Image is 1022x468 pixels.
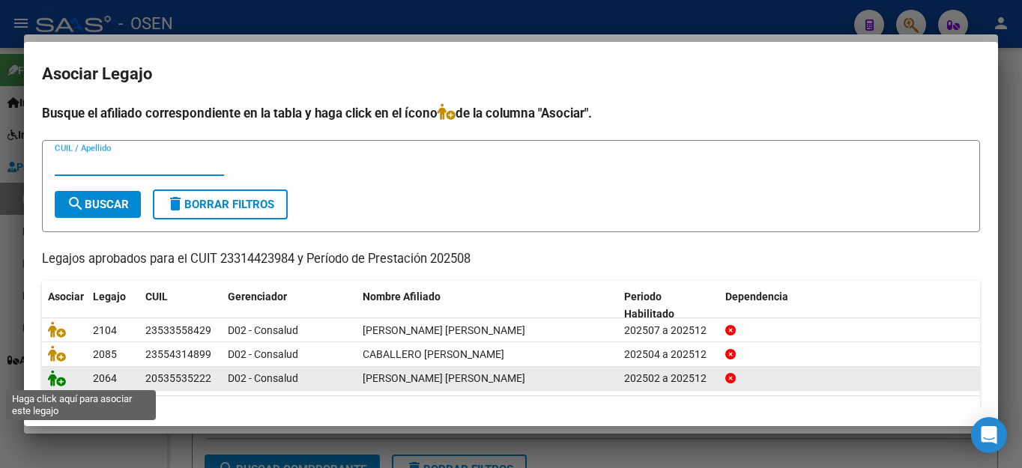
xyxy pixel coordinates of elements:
span: MARIN JORQUERA FRANCISCO ALEXIS [363,372,525,384]
datatable-header-cell: Nombre Afiliado [357,281,618,330]
p: Legajos aprobados para el CUIT 23314423984 y Período de Prestación 202508 [42,250,980,269]
datatable-header-cell: Gerenciador [222,281,357,330]
div: 23533558429 [145,322,211,339]
span: Gerenciador [228,291,287,303]
span: Dependencia [725,291,788,303]
div: 202502 a 202512 [624,370,713,387]
mat-icon: delete [166,195,184,213]
span: Buscar [67,198,129,211]
div: 202504 a 202512 [624,346,713,363]
span: CUIL [145,291,168,303]
span: D02 - Consalud [228,372,298,384]
span: Legajo [93,291,126,303]
span: 2064 [93,372,117,384]
span: Nombre Afiliado [363,291,441,303]
datatable-header-cell: Legajo [87,281,139,330]
button: Buscar [55,191,141,218]
span: Asociar [48,291,84,303]
span: 2085 [93,348,117,360]
span: Periodo Habilitado [624,291,674,320]
div: 202507 a 202512 [624,322,713,339]
div: Open Intercom Messenger [971,417,1007,453]
span: Borrar Filtros [166,198,274,211]
div: 23554314899 [145,346,211,363]
datatable-header-cell: Dependencia [719,281,981,330]
datatable-header-cell: CUIL [139,281,222,330]
span: D02 - Consalud [228,324,298,336]
datatable-header-cell: Asociar [42,281,87,330]
div: 20535535222 [145,370,211,387]
button: Borrar Filtros [153,189,288,219]
datatable-header-cell: Periodo Habilitado [618,281,719,330]
span: CABALLERO THIAGO BENJAMIN [363,348,504,360]
h4: Busque el afiliado correspondiente en la tabla y haga click en el ícono de la columna "Asociar". [42,103,980,123]
span: FLORES CORTEZ LIONEL URIEL [363,324,525,336]
div: 3 registros [42,396,980,434]
span: 2104 [93,324,117,336]
mat-icon: search [67,195,85,213]
h2: Asociar Legajo [42,60,980,88]
span: D02 - Consalud [228,348,298,360]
